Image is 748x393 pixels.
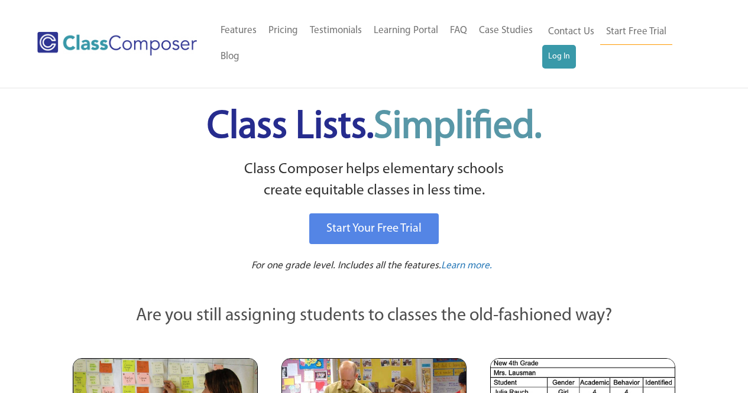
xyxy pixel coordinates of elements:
[374,108,542,147] span: Simplified.
[73,303,676,329] p: Are you still assigning students to classes the old-fashioned way?
[71,159,678,202] p: Class Composer helps elementary schools create equitable classes in less time.
[215,18,263,44] a: Features
[368,18,444,44] a: Learning Portal
[37,32,197,56] img: Class Composer
[473,18,539,44] a: Case Studies
[215,44,245,70] a: Blog
[441,259,492,274] a: Learn more.
[207,108,542,147] span: Class Lists.
[441,261,492,271] span: Learn more.
[304,18,368,44] a: Testimonials
[542,19,600,45] a: Contact Us
[215,18,542,70] nav: Header Menu
[542,45,576,69] a: Log In
[600,19,672,46] a: Start Free Trial
[444,18,473,44] a: FAQ
[542,19,702,69] nav: Header Menu
[326,223,422,235] span: Start Your Free Trial
[251,261,441,271] span: For one grade level. Includes all the features.
[309,213,439,244] a: Start Your Free Trial
[263,18,304,44] a: Pricing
